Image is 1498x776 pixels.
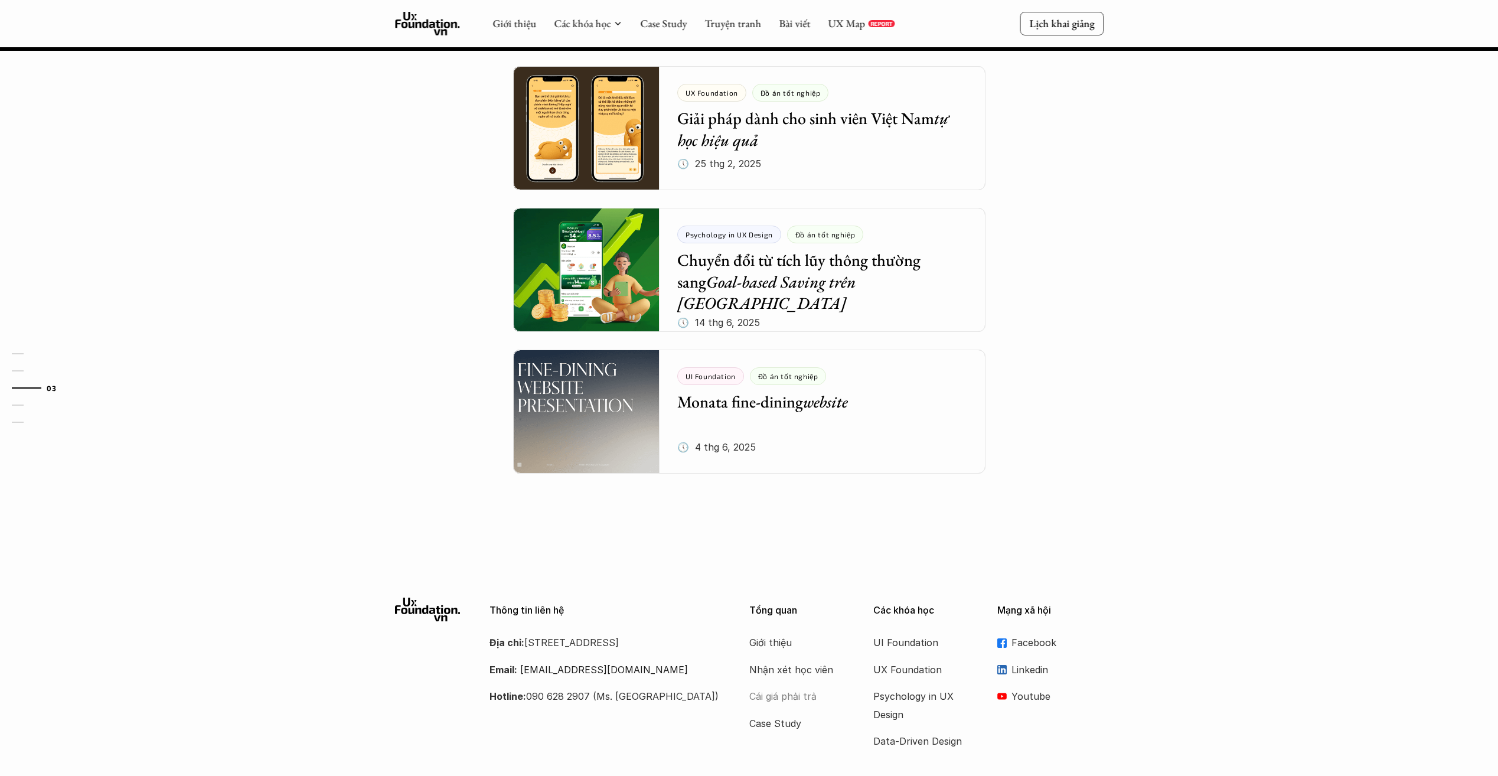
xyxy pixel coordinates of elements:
a: UX FoundationĐồ án tốt nghiệpGiải pháp dành cho sinh viên Việt Namtự học hiệu quả🕔 25 thg 2, 2025 [513,66,985,190]
a: Case Study [640,17,687,30]
a: Các khóa học [554,17,611,30]
p: 090 628 2907 (Ms. [GEOGRAPHIC_DATA]) [489,687,720,705]
a: UI FoundationĐồ án tốt nghiệpMonata fine-diningwebsite🕔 4 thg 6, 2025 [513,350,985,474]
a: Giới thiệu [749,634,844,651]
a: Truyện tranh [704,17,761,30]
strong: Hotline: [489,690,526,702]
p: Youtube [1011,687,1104,705]
strong: 03 [47,384,56,392]
a: Case Study [749,715,844,732]
a: Cái giá phải trả [749,687,844,705]
p: Các khóa học [873,605,980,616]
a: UX Map [828,17,865,30]
a: [EMAIL_ADDRESS][DOMAIN_NAME] [520,664,688,676]
p: Lịch khai giảng [1029,17,1094,30]
strong: Email: [489,664,517,676]
a: Psychology in UX DesignĐồ án tốt nghiệpChuyển đổi từ tích lũy thông thường sangGoal-based Saving ... [513,208,985,332]
a: UI Foundation [873,634,968,651]
a: 03 [12,381,68,395]
p: REPORT [870,20,892,27]
a: UX Foundation [873,661,968,679]
p: Thông tin liên hệ [489,605,720,616]
a: Giới thiệu [492,17,536,30]
a: Youtube [997,687,1104,705]
p: Facebook [1011,634,1104,651]
a: Facebook [997,634,1104,651]
a: Nhận xét học viên [749,661,844,679]
a: Linkedin [997,661,1104,679]
a: Bài viết [779,17,810,30]
a: REPORT [868,20,895,27]
strong: Địa chỉ: [489,637,524,648]
p: [STREET_ADDRESS] [489,634,720,651]
a: Lịch khai giảng [1020,12,1104,35]
p: Tổng quan [749,605,856,616]
p: Mạng xã hội [997,605,1104,616]
a: Psychology in UX Design [873,687,968,723]
a: Data-Driven Design [873,732,968,750]
p: Linkedin [1011,661,1104,679]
